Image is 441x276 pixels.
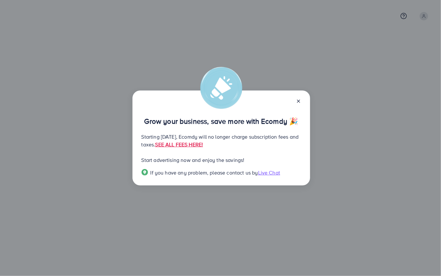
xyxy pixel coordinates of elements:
[142,156,301,164] p: Start advertising now and enjoy the savings!
[142,117,301,125] p: Grow your business, save more with Ecomdy 🎉
[200,67,242,109] img: alert
[258,169,280,176] span: Live Chat
[155,141,203,148] a: SEE ALL FEES HERE!
[151,169,258,176] span: If you have any problem, please contact us by
[142,133,301,148] p: Starting [DATE], Ecomdy will no longer charge subscription fees and taxes.
[142,169,148,175] img: Popup guide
